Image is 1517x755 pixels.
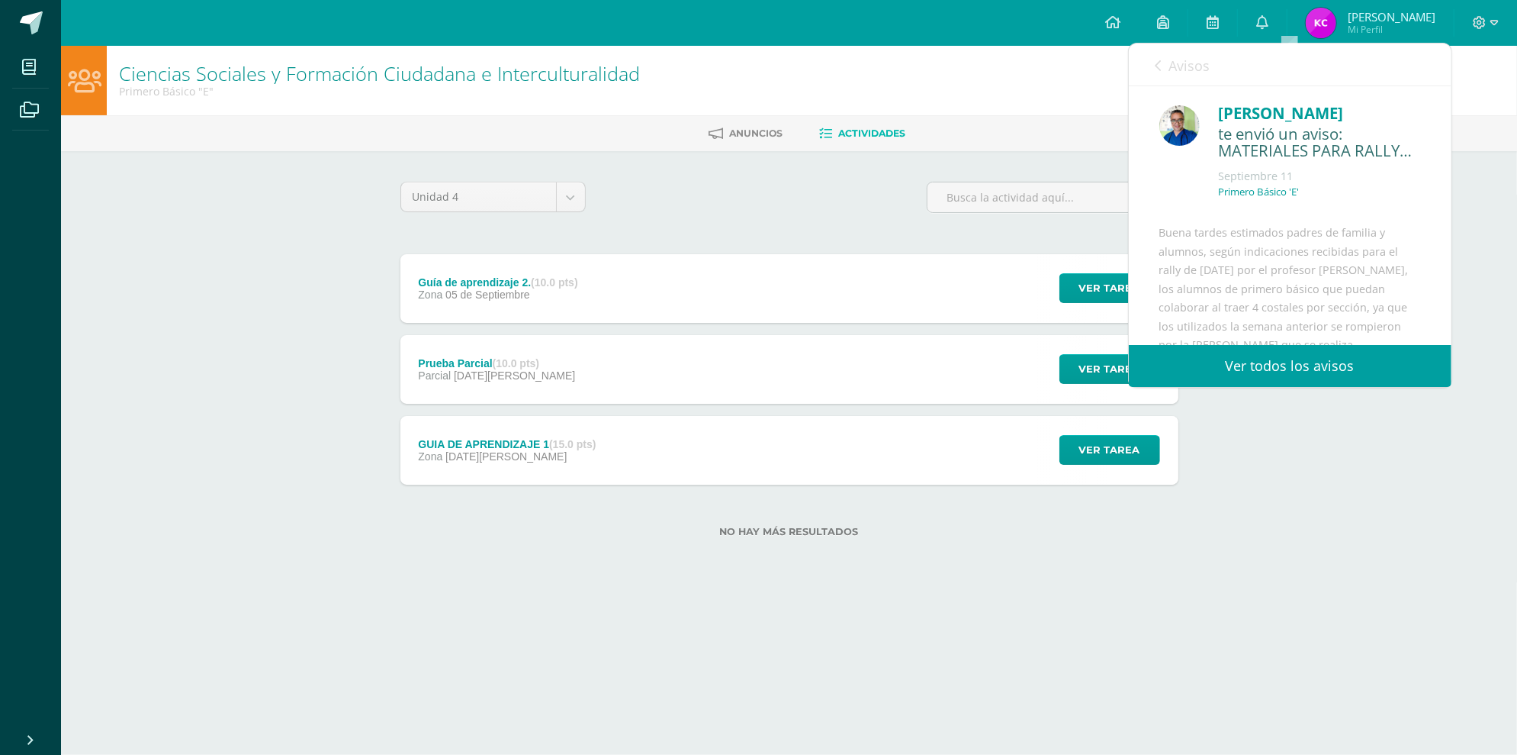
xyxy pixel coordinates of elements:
strong: (15.0 pts) [549,438,596,450]
strong: (10.0 pts) [531,276,577,289]
span: Mi Perfil [1348,23,1435,36]
span: Unidad 4 [413,182,545,211]
h1: Ciencias Sociales y Formación Ciudadana e Interculturalidad [119,63,640,84]
img: 692ded2a22070436d299c26f70cfa591.png [1159,105,1200,146]
p: Primero Básico 'E' [1219,186,1300,198]
span: [DATE][PERSON_NAME] [445,450,567,463]
span: 05 de Septiembre [445,289,530,301]
div: te envió un aviso: MATERIALES PARA RALLY ENCOSTALADOS [1219,125,1421,161]
a: Anuncios [709,121,783,146]
span: Avisos [1169,56,1210,75]
label: No hay más resultados [400,526,1178,537]
div: Primero Básico 'E' [119,84,640,98]
button: Ver tarea [1059,435,1160,465]
input: Busca la actividad aquí... [927,182,1177,212]
a: Ciencias Sociales y Formación Ciudadana e Interculturalidad [119,60,640,86]
div: [PERSON_NAME] [1219,102,1421,125]
span: Zona [418,450,442,463]
a: Unidad 4 [401,182,585,211]
span: Ver tarea [1079,274,1140,302]
span: [DATE][PERSON_NAME] [454,369,575,382]
a: Ver todos los avisos [1129,345,1451,387]
span: [PERSON_NAME] [1348,9,1435,24]
div: Guía de aprendizaje 2. [418,276,577,289]
span: Anuncios [730,127,783,139]
span: Actividades [839,127,906,139]
button: Ver tarea [1059,354,1160,384]
div: GUIA DE APRENDIZAJE 1 [418,438,596,450]
span: Parcial [418,369,451,382]
a: Actividades [820,121,906,146]
div: Buena tardes estimados padres de familia y alumnos, según indicaciones recibidas para el rally de... [1159,224,1421,466]
img: 18eae4eb81ca7d1383ff3a5f4d19a243.png [1306,8,1336,38]
span: Ver tarea [1079,436,1140,464]
div: Septiembre 11 [1219,169,1421,184]
strong: (10.0 pts) [493,357,539,369]
span: Zona [418,289,442,301]
button: Ver tarea [1059,273,1160,303]
div: Prueba Parcial [418,357,575,369]
span: Ver tarea [1079,355,1140,383]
